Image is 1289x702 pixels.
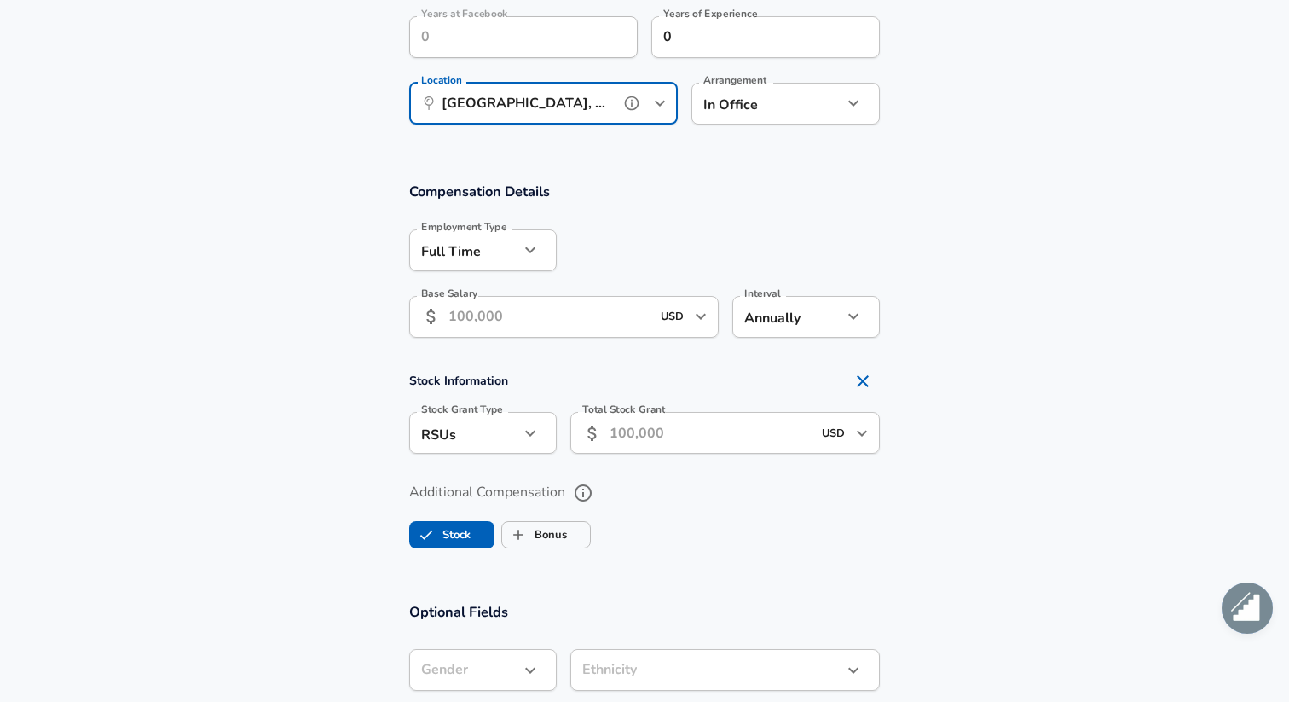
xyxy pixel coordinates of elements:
[421,9,508,19] label: Years at Facebook
[502,519,535,551] span: Bonus
[409,412,519,454] div: RSUs
[691,83,817,125] div: In Office
[846,364,880,398] button: Remove Section
[409,182,880,201] h3: Compensation Details
[569,479,598,508] button: help
[409,229,519,271] div: Full Time
[663,9,757,19] label: Years of Experience
[1222,583,1273,634] div: Open chat
[651,16,842,58] input: 7
[501,521,591,548] button: BonusBonus
[409,479,880,508] label: Additional Compensation
[703,75,766,85] label: Arrangement
[648,91,672,115] button: Open
[409,521,494,548] button: StockStock
[421,75,461,85] label: Location
[421,288,477,299] label: Base Salary
[410,519,471,551] label: Stock
[817,420,851,446] input: USD
[421,222,507,232] label: Employment Type
[744,288,781,299] label: Interval
[448,296,650,338] input: 100,000
[656,304,690,330] input: USD
[689,305,713,328] button: Open
[619,90,644,116] button: help
[582,404,666,415] label: Total Stock Grant
[850,421,874,445] button: Open
[410,519,442,551] span: Stock
[409,602,880,622] h3: Optional Fields
[610,412,812,454] input: 100,000
[409,16,600,58] input: 0
[421,404,503,415] label: Stock Grant Type
[732,296,842,338] div: Annually
[502,519,567,551] label: Bonus
[409,364,880,398] h4: Stock Information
